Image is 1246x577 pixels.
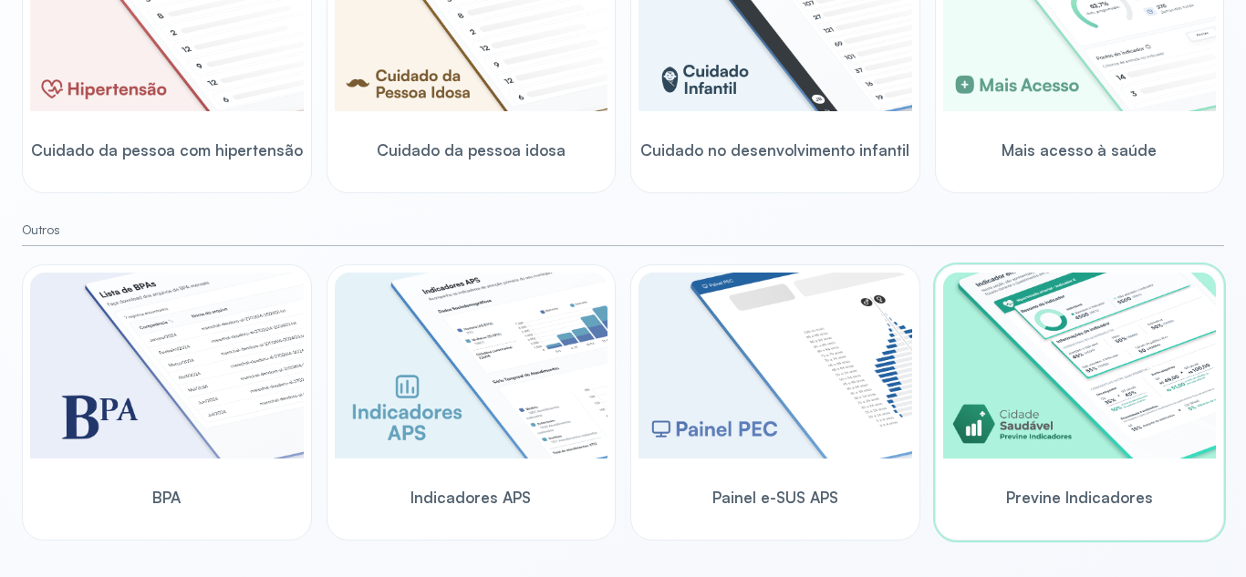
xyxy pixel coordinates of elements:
[639,273,912,459] img: pec-panel.png
[410,488,531,507] span: Indicadores APS
[22,222,1224,238] small: Outros
[377,140,566,160] span: Cuidado da pessoa idosa
[152,488,181,507] span: BPA
[1006,488,1153,507] span: Previne Indicadores
[30,273,304,459] img: bpa.png
[31,140,303,160] span: Cuidado da pessoa com hipertensão
[1002,140,1157,160] span: Mais acesso à saúde
[640,140,909,160] span: Cuidado no desenvolvimento infantil
[943,273,1217,459] img: previne-brasil.png
[335,273,608,459] img: aps-indicators.png
[712,488,838,507] span: Painel e-SUS APS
